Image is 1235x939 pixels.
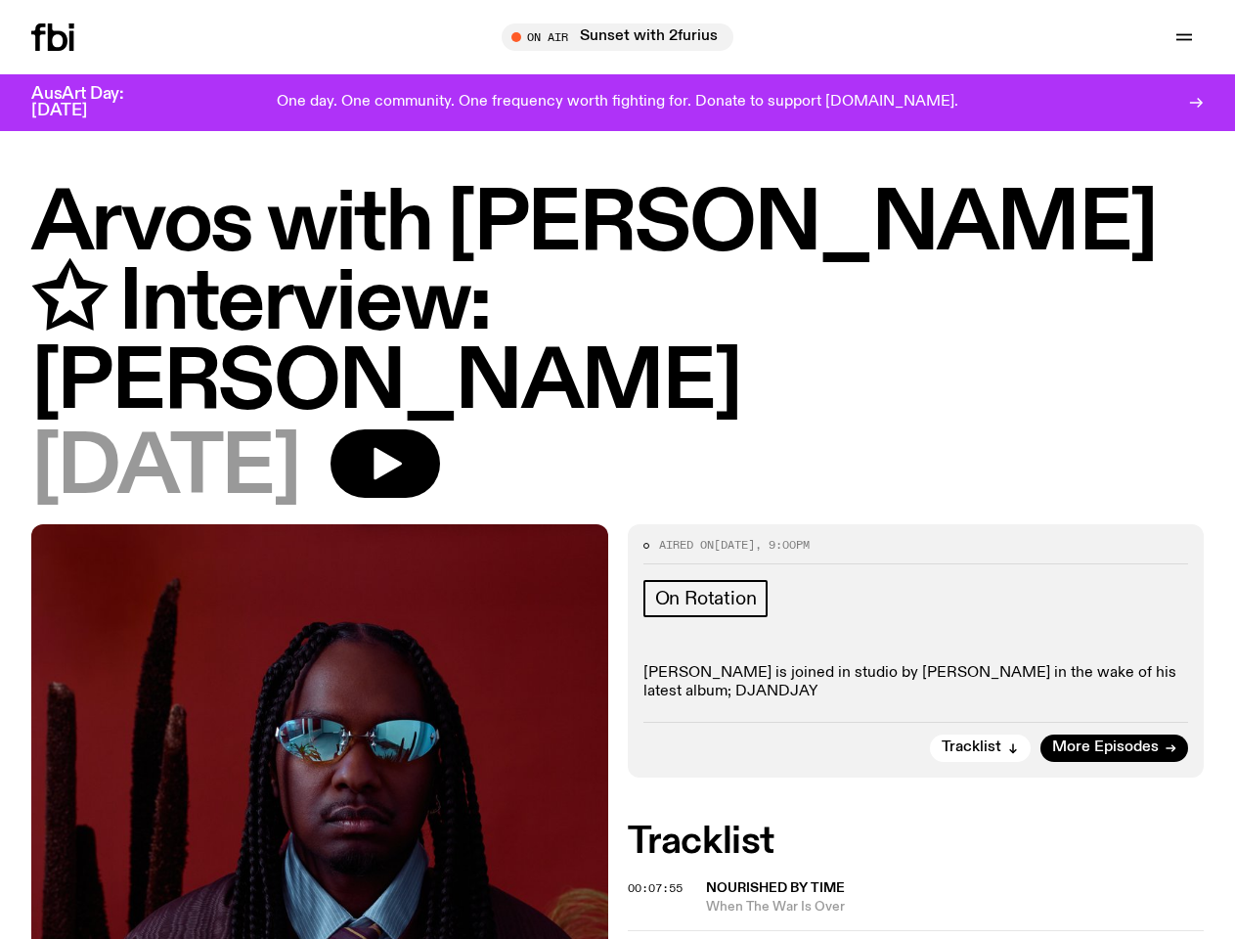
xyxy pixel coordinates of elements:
[659,537,714,553] span: Aired on
[706,898,1205,917] span: When The War Is Over
[1040,735,1188,762] a: More Episodes
[277,94,958,112] p: One day. One community. One frequency worth fighting for. Donate to support [DOMAIN_NAME].
[643,580,769,617] a: On Rotation
[502,23,733,51] button: On AirSunset with 2furius
[706,881,845,895] span: Nourished By Time
[628,883,683,894] button: 00:07:55
[628,825,1205,860] h2: Tracklist
[31,186,1204,424] h1: Arvos with [PERSON_NAME] ✩ Interview: [PERSON_NAME]
[628,880,683,896] span: 00:07:55
[714,537,755,553] span: [DATE]
[31,86,156,119] h3: AusArt Day: [DATE]
[1052,740,1159,755] span: More Episodes
[930,735,1031,762] button: Tracklist
[942,740,1001,755] span: Tracklist
[31,429,299,509] span: [DATE]
[655,588,757,609] span: On Rotation
[643,664,1189,701] p: [PERSON_NAME] is joined in studio by [PERSON_NAME] in the wake of his latest album; DJANDJAY
[755,537,810,553] span: , 9:00pm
